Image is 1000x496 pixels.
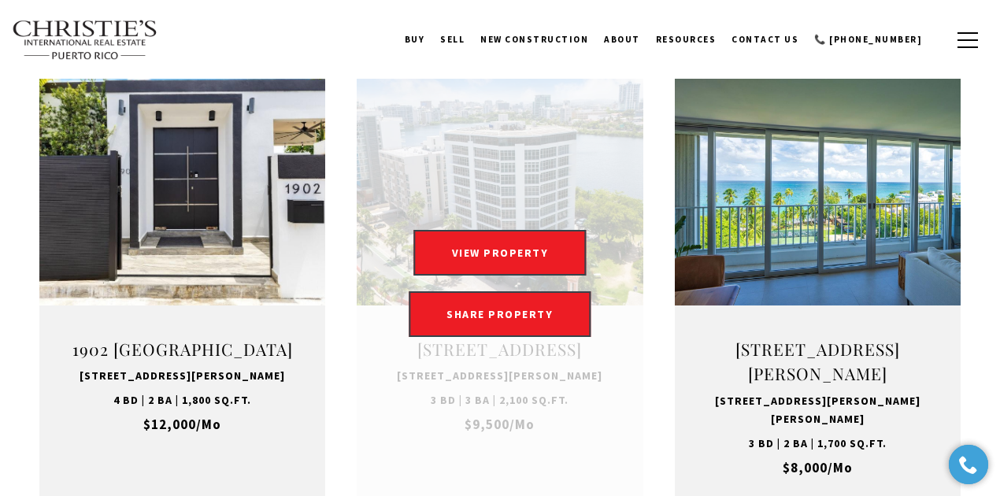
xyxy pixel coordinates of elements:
span: Contact Us [731,34,798,45]
button: VIEW PROPERTY [414,230,587,276]
span: 📞 [PHONE_NUMBER] [814,34,922,45]
a: About [596,20,648,59]
a: SHARE PROPERTY [409,291,591,337]
span: New Construction [480,34,588,45]
a: BUY [397,20,433,59]
a: SELL [432,20,472,59]
a: Resources [648,20,724,59]
a: New Construction [472,20,596,59]
img: Christie's International Real Estate text transparent background [12,20,158,61]
a: VIEW PROPERTY [406,231,594,246]
button: button [947,17,988,63]
a: call 9393373000 [806,20,930,59]
a: search [930,31,947,49]
a: Contact Us [724,20,806,59]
